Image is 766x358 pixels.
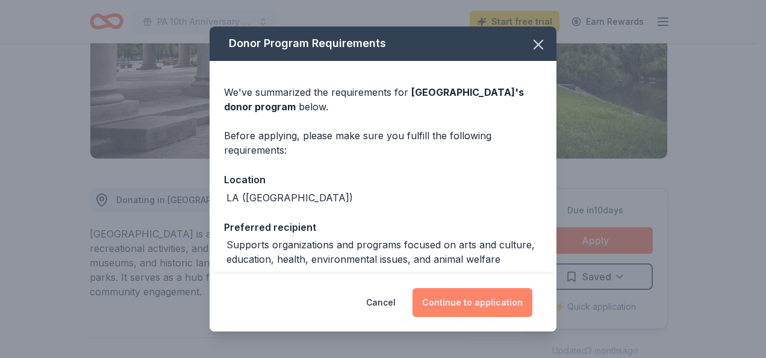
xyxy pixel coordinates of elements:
div: Donor Program Requirements [210,27,556,61]
div: LA ([GEOGRAPHIC_DATA]) [226,190,353,205]
button: Continue to application [413,288,532,317]
div: Location [224,172,542,187]
div: Preferred recipient [224,219,542,235]
button: Cancel [366,288,396,317]
div: Before applying, please make sure you fulfill the following requirements: [224,128,542,157]
div: We've summarized the requirements for below. [224,85,542,114]
div: Supports organizations and programs focused on arts and culture, education, health, environmental... [226,237,542,266]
